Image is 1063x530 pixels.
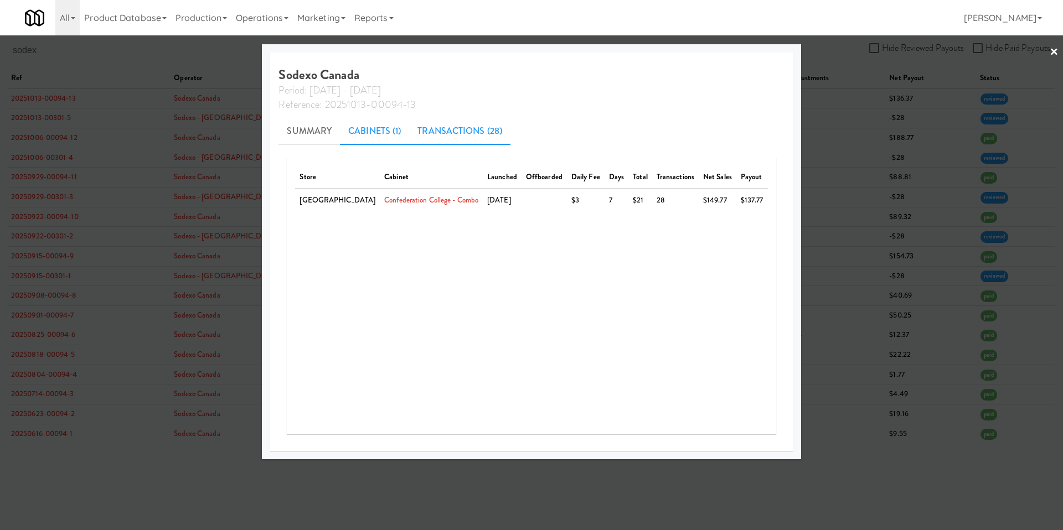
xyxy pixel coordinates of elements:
[699,166,736,189] th: Net Sales
[278,117,340,145] a: Summary
[384,195,478,205] a: Confederation College - Combo
[278,97,416,112] span: Reference: 20251013-00094-13
[25,8,44,28] img: Micromart
[295,189,380,212] td: [GEOGRAPHIC_DATA]
[628,189,652,212] td: $21
[567,189,605,212] td: $3
[628,166,652,189] th: Total
[1050,35,1059,70] a: ×
[736,166,768,189] th: Payout
[278,67,784,111] h4: Sodexo Canada
[295,166,380,189] th: Store
[605,166,628,189] th: Days
[340,117,409,145] a: Cabinets (1)
[278,83,380,97] span: Period: [DATE] - [DATE]
[483,166,522,189] th: Launched
[736,189,768,212] td: $137.77
[699,189,736,212] td: $149.77
[605,189,628,212] td: 7
[652,189,699,212] td: 28
[409,117,510,145] a: Transactions (28)
[483,189,522,212] td: [DATE]
[567,166,605,189] th: Daily Fee
[652,166,699,189] th: Transactions
[380,166,483,189] th: Cabinet
[522,166,567,189] th: Offboarded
